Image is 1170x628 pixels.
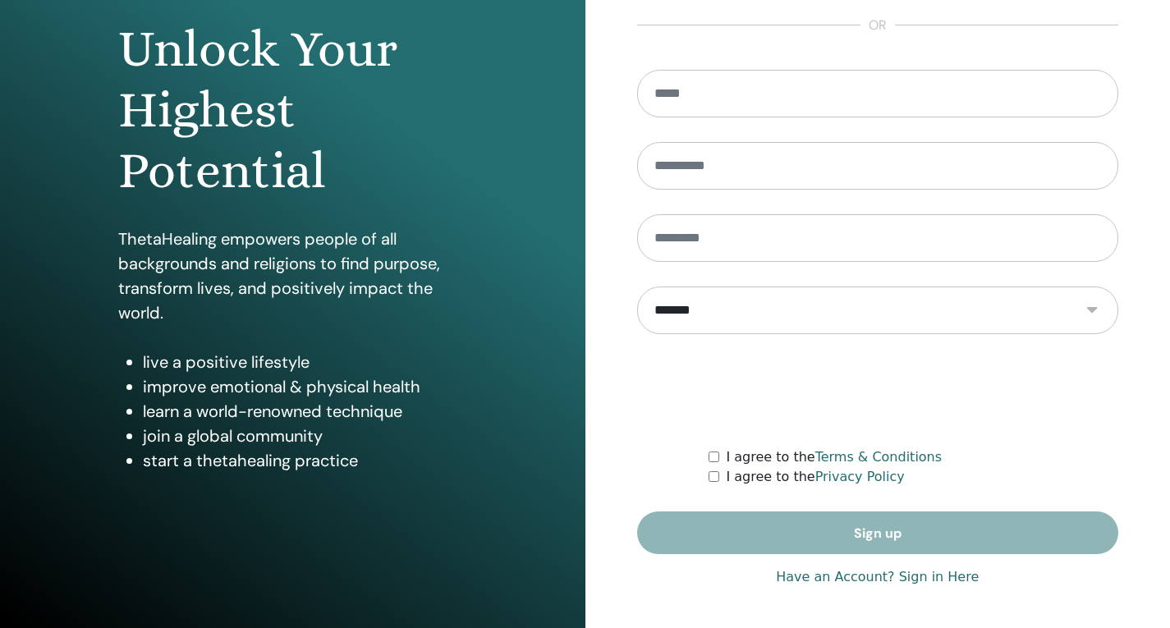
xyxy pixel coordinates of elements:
[815,469,905,484] a: Privacy Policy
[815,449,942,465] a: Terms & Conditions
[143,374,467,399] li: improve emotional & physical health
[726,447,942,467] label: I agree to the
[776,567,979,587] a: Have an Account? Sign in Here
[143,399,467,424] li: learn a world-renowned technique
[726,467,904,487] label: I agree to the
[118,227,467,325] p: ThetaHealing empowers people of all backgrounds and religions to find purpose, transform lives, a...
[860,16,895,35] span: or
[143,424,467,448] li: join a global community
[143,448,467,473] li: start a thetahealing practice
[753,359,1003,423] iframe: reCAPTCHA
[118,19,467,202] h1: Unlock Your Highest Potential
[143,350,467,374] li: live a positive lifestyle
